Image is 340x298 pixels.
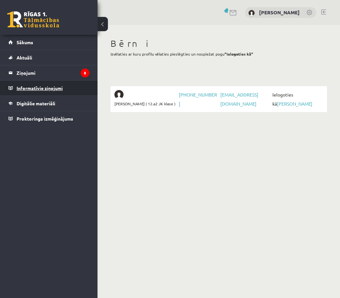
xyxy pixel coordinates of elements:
[81,69,89,77] i: 8
[225,51,253,57] b: "Ielogoties kā"
[179,92,217,107] a: [PHONE_NUMBER]
[259,9,300,16] a: [PERSON_NAME]
[17,116,73,122] span: Proktoringa izmēģinājums
[248,10,255,16] img: Ilona Ziemele
[8,81,89,96] a: Informatīvie ziņojumi
[111,51,327,57] p: Izvēlaties ar kuru profilu vēlaties pieslēgties un nospiežat pogu
[114,99,176,108] span: [PERSON_NAME] ( 12.a2 JK klase )
[7,11,59,28] a: Rīgas 1. Tālmācības vidusskola
[8,35,89,50] a: Sākums
[111,38,327,49] h1: Bērni
[8,111,89,126] a: Proktoringa izmēģinājums
[17,81,89,96] legend: Informatīvie ziņojumi
[17,55,32,60] span: Aktuāli
[8,50,89,65] a: Aktuāli
[220,92,258,107] a: [EMAIL_ADDRESS][DOMAIN_NAME]
[17,65,89,80] legend: Ziņojumi
[17,39,33,45] span: Sākums
[114,90,124,99] img: Ralfs Ziemelis
[8,65,89,80] a: Ziņojumi8
[8,96,89,111] a: Digitālie materiāli
[271,90,323,108] span: Ielogoties kā
[17,100,55,106] span: Digitālie materiāli
[277,101,312,107] a: [PERSON_NAME]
